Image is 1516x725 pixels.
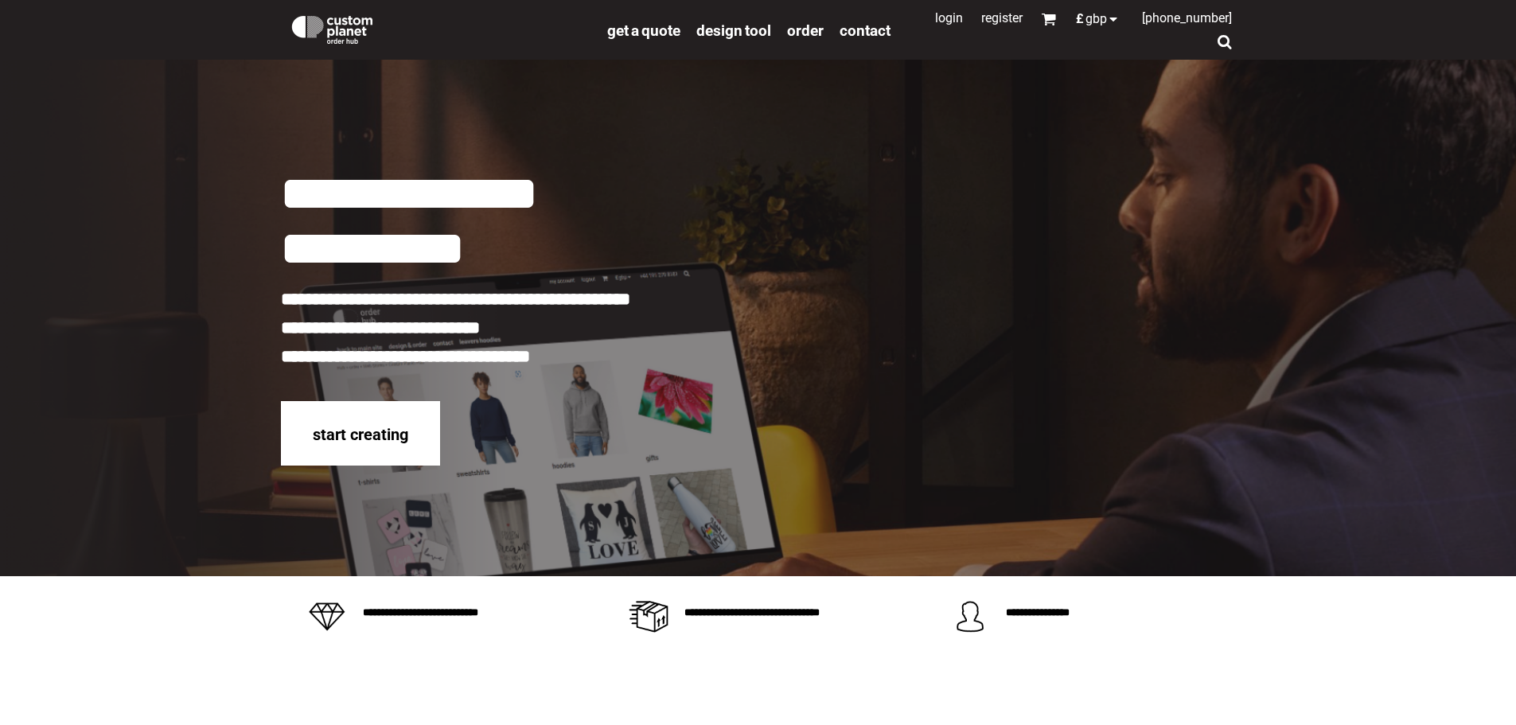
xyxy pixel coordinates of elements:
span: GBP [1085,13,1107,25]
span: Contact [840,21,891,40]
a: Login [935,10,963,25]
a: Register [981,10,1023,25]
span: order [787,21,824,40]
span: get a quote [607,21,680,40]
a: get a quote [607,21,680,39]
a: design tool [696,21,771,39]
a: Contact [840,21,891,39]
span: start creating [313,425,408,444]
span: £ [1076,13,1085,25]
img: Custom Planet [289,12,376,44]
span: design tool [696,21,771,40]
a: Custom Planet [281,4,599,52]
a: order [787,21,824,39]
span: [PHONE_NUMBER] [1142,10,1232,25]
